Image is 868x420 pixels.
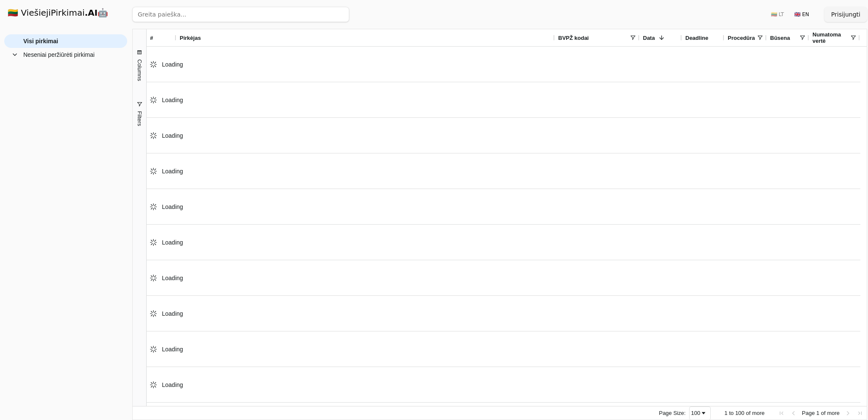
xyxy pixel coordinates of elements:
span: # [150,35,153,41]
span: Loading [162,168,183,175]
span: Loading [162,203,183,210]
span: Loading [162,310,183,317]
span: 100 [735,410,745,416]
span: Visi pirkimai [23,35,58,47]
div: Next Page [845,410,851,417]
span: BVPŽ kodai [558,35,589,41]
span: to [729,410,734,416]
button: Prisijungti [824,7,867,22]
div: Page Size [689,406,711,420]
div: 100 [691,410,701,416]
span: more [752,410,765,416]
span: Page [802,410,815,416]
span: Loading [162,132,183,139]
span: Loading [162,61,183,68]
span: Neseniai peržiūrėti pirkimai [23,48,95,61]
div: Page Size: [659,410,686,416]
input: Greita paieška... [132,7,349,22]
button: 🇬🇧 EN [789,8,814,21]
div: First Page [778,410,785,417]
span: more [827,410,840,416]
span: 1 [724,410,727,416]
span: 1 [816,410,819,416]
span: of [746,410,751,416]
strong: .AI [85,8,98,18]
span: Filters [136,111,142,126]
span: Columns [136,59,142,81]
span: Loading [162,275,183,281]
span: Loading [162,239,183,246]
span: Data [643,35,655,41]
div: Previous Page [790,410,797,417]
span: Deadline [685,35,708,41]
span: Loading [162,97,183,103]
div: Last Page [857,410,863,417]
span: Loading [162,346,183,353]
span: Numatoma vertė [812,31,850,44]
span: Loading [162,381,183,388]
span: Pirkėjas [180,35,201,41]
span: Procedūra [728,35,755,41]
span: of [821,410,826,416]
span: Būsena [770,35,790,41]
